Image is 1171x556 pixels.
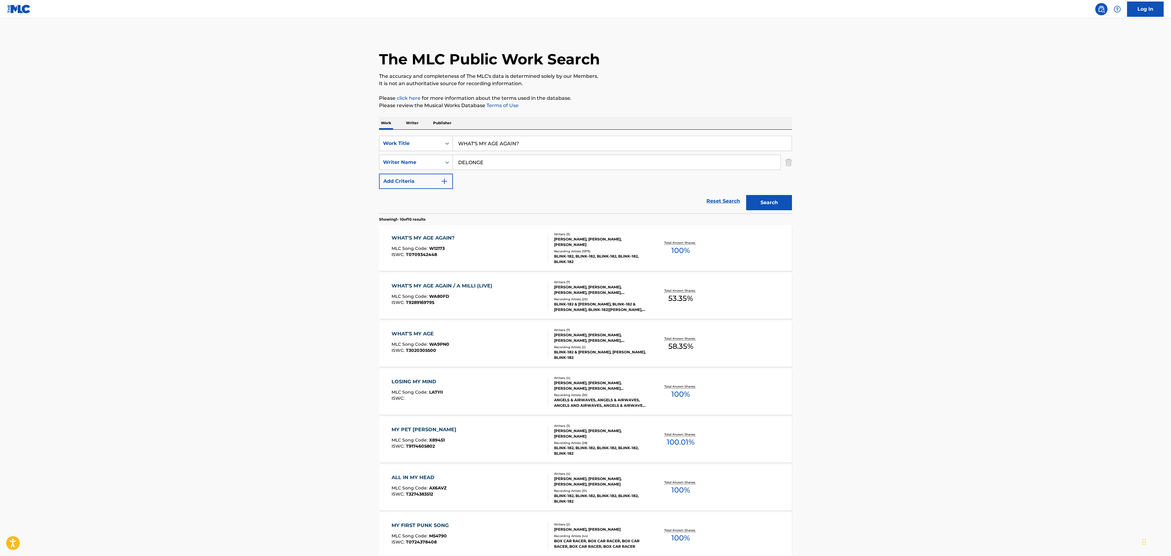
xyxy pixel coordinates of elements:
div: BLINK-182, BLINK-182, BLINK-182, BLINK-182, BLINK-182 [554,254,646,265]
div: Work Title [383,140,438,147]
div: Recording Artists ( 44 ) [554,534,646,538]
span: LA7YII [429,389,443,395]
div: BLINK-182 & [PERSON_NAME], [PERSON_NAME], BLINK-182 [554,349,646,360]
img: search [1098,5,1105,13]
span: ISWC : [392,491,406,497]
span: W12173 [429,246,445,251]
span: MLC Song Code : [392,389,429,395]
div: Recording Artists ( 35 ) [554,393,646,397]
p: Total Known Shares: [664,336,697,341]
p: It is not an authoritative source for recording information. [379,80,792,87]
span: T0724378408 [406,539,437,545]
p: Work [379,117,393,129]
p: Total Known Shares: [664,384,697,389]
p: Total Known Shares: [664,528,697,533]
div: ALL IN MY HEAD [392,474,447,481]
div: Writers ( 4 ) [554,376,646,380]
form: Search Form [379,136,792,213]
span: ISWC : [392,300,406,305]
a: WHAT'S MY AGE AGAIN?MLC Song Code:W12173ISWC:T0709342448Writers (3)[PERSON_NAME], [PERSON_NAME], ... [379,225,792,271]
div: Writers ( 4 ) [554,471,646,476]
div: Recording Artists ( 1975 ) [554,249,646,254]
a: LOSING MY MINDMLC Song Code:LA7YIIISWC:Writers (4)[PERSON_NAME], [PERSON_NAME], [PERSON_NAME], [P... [379,369,792,415]
div: Writer Name [383,159,438,166]
div: WHAT'S MY AGE AGAIN / A MILLI (LIVE) [392,282,495,290]
span: 100 % [671,485,690,496]
div: Writers ( 3 ) [554,424,646,428]
div: Recording Artists ( 20 ) [554,297,646,301]
p: Total Known Shares: [664,432,697,437]
div: Writers ( 7 ) [554,328,646,332]
span: 100 % [671,245,690,256]
a: Reset Search [703,194,743,208]
span: 58.35 % [668,341,693,352]
button: Search [746,195,792,210]
div: Recording Artists ( 2 ) [554,345,646,349]
span: MLC Song Code : [392,246,429,251]
span: T9289169795 [406,300,434,305]
iframe: Chat Widget [1140,527,1171,556]
div: Drag [1142,533,1146,551]
span: MLC Song Code : [392,341,429,347]
span: 100 % [671,533,690,543]
div: Writers ( 7 ) [554,280,646,284]
span: MLC Song Code : [392,533,429,539]
a: ALL IN MY HEADMLC Song Code:AX6AVZISWC:T3274383512Writers (4)[PERSON_NAME], [PERSON_NAME], [PERSO... [379,465,792,511]
img: MLC Logo [7,5,31,13]
div: WHAT'S MY AGE [392,330,449,338]
p: The accuracy and completeness of The MLC's data is determined solely by our Members. [379,73,792,80]
button: Add Criteria [379,174,453,189]
a: click here [397,95,421,101]
div: Help [1111,3,1123,15]
div: LOSING MY MIND [392,378,443,385]
div: BLINK-182, BLINK-182, BLINK-182, BLINK-182, BLINK-182 [554,493,646,504]
div: [PERSON_NAME], [PERSON_NAME], [PERSON_NAME], [PERSON_NAME], [PERSON_NAME], [PERSON_NAME], [PERSON... [554,332,646,343]
a: Log In [1127,2,1164,17]
p: Total Known Shares: [664,288,697,293]
span: WA80FD [429,294,449,299]
span: T0709342448 [406,252,437,257]
div: [PERSON_NAME], [PERSON_NAME], [PERSON_NAME], [PERSON_NAME], [PERSON_NAME], [PERSON_NAME], [PERSON... [554,284,646,295]
img: Delete Criterion [785,155,792,170]
a: Terms of Use [485,103,519,108]
div: BOX CAR RACER, BOX CAR RACER, BOX CAR RACER, BOX CAR RACER, BOX CAR RACER [554,538,646,549]
p: Showing 1 - 10 of 10 results [379,217,425,222]
img: help [1114,5,1121,13]
div: WHAT'S MY AGE AGAIN? [392,234,458,242]
div: [PERSON_NAME], [PERSON_NAME], [PERSON_NAME], [PERSON_NAME] [PERSON_NAME] [554,380,646,391]
span: M54790 [429,533,447,539]
span: ISWC : [392,539,406,545]
div: Recording Artists ( 28 ) [554,441,646,445]
div: [PERSON_NAME], [PERSON_NAME], [PERSON_NAME] [554,236,646,247]
h1: The MLC Public Work Search [379,50,600,68]
div: ANGELS & AIRWAVES, ANGELS & AIRWAVES, ANGELS AND AIRWAVES, ANGELS & AIRWAVES, ANGELS & AIRWAVES [554,397,646,408]
span: MLC Song Code : [392,485,429,491]
p: Writer [404,117,420,129]
a: WHAT'S MY AGEMLC Song Code:WA9PN0ISWC:T3020305500Writers (7)[PERSON_NAME], [PERSON_NAME], [PERSON... [379,321,792,367]
div: MY PET [PERSON_NAME] [392,426,459,433]
div: [PERSON_NAME], [PERSON_NAME] [554,527,646,532]
div: MY FIRST PUNK SONG [392,522,452,529]
p: Total Known Shares: [664,240,697,245]
div: BLINK-182 & [PERSON_NAME], BLINK-182 & [PERSON_NAME], BLINK-182|[PERSON_NAME], BLINK-182|[PERSON_... [554,301,646,312]
div: BLINK-182, BLINK-182, BLINK-182, BLINK-182, BLINK-182 [554,445,646,456]
span: ISWC : [392,443,406,449]
p: Please for more information about the terms used in the database. [379,95,792,102]
span: ISWC : [392,252,406,257]
span: 100 % [671,389,690,400]
div: [PERSON_NAME], [PERSON_NAME], [PERSON_NAME] [554,428,646,439]
span: WA9PN0 [429,341,449,347]
div: [PERSON_NAME], [PERSON_NAME], [PERSON_NAME], [PERSON_NAME] [554,476,646,487]
span: MLC Song Code : [392,437,429,443]
p: Publisher [431,117,453,129]
span: T3274383512 [406,491,433,497]
span: 53.35 % [668,293,693,304]
a: MY PET [PERSON_NAME]MLC Song Code:X89451ISWC:T9174605802Writers (3)[PERSON_NAME], [PERSON_NAME], ... [379,417,792,463]
span: ISWC : [392,348,406,353]
span: T3020305500 [406,348,436,353]
p: Total Known Shares: [664,480,697,485]
span: 100.01 % [667,437,695,448]
div: Writers ( 3 ) [554,232,646,236]
span: X89451 [429,437,445,443]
